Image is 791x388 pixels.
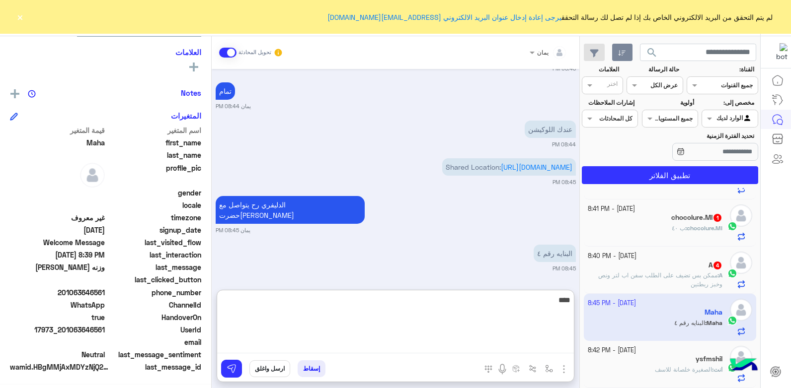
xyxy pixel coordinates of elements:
[671,213,722,222] h5: chocolure.MI
[512,365,520,373] img: create order
[525,360,541,377] button: Trigger scenario
[227,364,237,374] img: send message
[327,13,561,21] a: يرجى إعادة إدخال عنوان البريد الالكتروني [EMAIL_ADDRESS][DOMAIN_NAME]
[15,12,25,22] button: ×
[730,252,752,274] img: defaultAdmin.png
[643,98,694,107] label: أولوية
[10,200,105,210] span: null
[10,362,109,372] span: wamid.HBgMMjAxMDYzNjQ2NTYxFQIAEhggQUMzMDVFMjQwRDk4QkUyNDc4RTBDRjM0RjRDODYwRkQA
[484,365,492,373] img: make a call
[107,300,202,310] span: ChannelId
[727,221,737,231] img: WhatsApp
[10,212,105,223] span: غير معروف
[111,362,201,372] span: last_message_id
[646,47,658,59] span: search
[545,365,553,373] img: select flow
[10,349,105,360] span: 0
[770,43,788,61] img: 101148596323591
[10,125,105,135] span: قيمة المتغير
[552,140,576,148] small: 08:44 PM
[446,163,501,171] span: Shared Location:
[588,204,635,214] small: [DATE] - 8:41 PM
[107,200,202,210] span: locale
[588,346,636,355] small: [DATE] - 8:42 PM
[442,158,576,176] p: 5/10/2025, 8:45 PM
[717,271,722,279] b: :
[688,65,755,74] label: القناة:
[10,300,105,310] span: 2
[10,250,105,260] span: 2025-10-05T17:39:54.5907115Z
[558,363,570,375] img: send attachment
[107,274,202,285] span: last_clicked_button
[534,245,576,262] p: 5/10/2025, 8:45 PM
[216,82,235,100] p: 5/10/2025, 8:44 PM
[713,214,721,222] span: 1
[709,261,722,269] h5: A
[10,262,105,272] span: الصغير شو وزنه
[107,287,202,298] span: phone_number
[107,312,202,323] span: HandoverOn
[583,98,634,107] label: إشارات الملاحظات
[10,237,105,248] span: Welcome Message
[171,111,201,120] h6: المتغيرات
[598,271,722,288] span: ممكن بس تضيف على الطلب سفن اب لتر ونص وخبز ربطتين
[10,89,19,98] img: add
[107,250,202,260] span: last_interaction
[553,178,576,186] small: 08:45 PM
[107,125,202,135] span: اسم المتغير
[583,65,619,74] label: العلامات
[713,366,722,373] span: انت
[730,204,752,227] img: defaultAdmin.png
[640,44,664,65] button: search
[703,98,754,107] label: مخصص إلى:
[10,188,105,198] span: null
[685,224,722,232] b: :
[107,262,202,272] span: last_message
[107,163,202,186] span: profile_pic
[719,271,722,279] span: A
[537,49,549,56] span: يمان
[107,337,202,347] span: email
[10,48,201,57] h6: العلامات
[529,365,537,373] img: Trigger scenario
[727,268,737,278] img: WhatsApp
[525,121,576,138] p: 5/10/2025, 8:44 PM
[553,264,576,272] small: 08:45 PM
[730,346,752,368] img: defaultAdmin.png
[28,90,36,98] img: notes
[107,225,202,235] span: signup_date
[713,261,721,269] span: 4
[238,49,271,57] small: تحويل المحادثة
[107,349,202,360] span: last_message_sentiment
[249,360,290,377] button: ارسل واغلق
[327,12,773,22] span: لم يتم التحقق من البريد الالكتروني الخاص بك إذا لم تصل لك رسالة التحقق
[696,355,722,363] h5: ysfmshil
[712,366,722,373] b: :
[107,188,202,198] span: gender
[10,225,105,235] span: 2025-10-05T17:22:02.442Z
[10,337,105,347] span: null
[298,360,325,377] button: إسقاط
[607,79,619,91] div: اختر
[588,252,636,261] small: [DATE] - 8:40 PM
[216,102,251,110] small: يمان 08:44 PM
[628,65,679,74] label: حالة الرسالة
[501,163,572,171] a: [URL][DOMAIN_NAME]
[10,312,105,323] span: true
[10,274,105,285] span: null
[107,150,202,160] span: last_name
[107,137,202,148] span: first_name
[726,348,761,383] img: hulul-logo.png
[672,224,685,232] span: ب ٤٠
[10,287,105,298] span: 201063646561
[216,226,250,234] small: يمان 08:45 PM
[10,324,105,335] span: 17973_201063646561
[643,131,754,140] label: تحديد الفترة الزمنية
[107,237,202,248] span: last_visited_flow
[10,137,105,148] span: Maha
[541,360,557,377] button: select flow
[655,366,712,373] span: الصغيرة خلصانة للاسف
[107,212,202,223] span: timezone
[80,163,105,188] img: defaultAdmin.png
[582,166,758,184] button: تطبيق الفلاتر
